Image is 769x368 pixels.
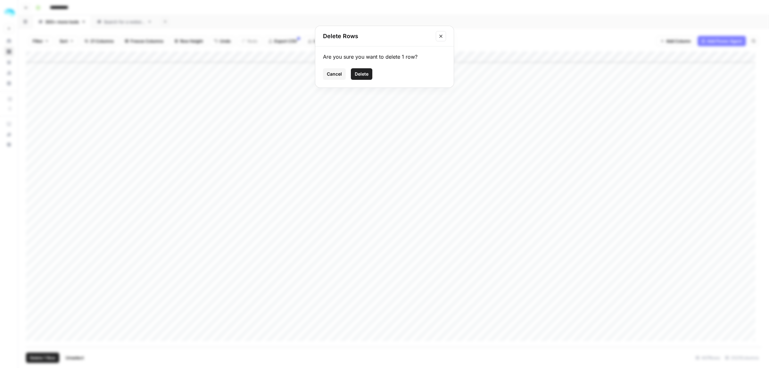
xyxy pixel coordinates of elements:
button: Delete [351,68,372,80]
h2: Delete Rows [323,32,432,41]
span: Delete [355,71,368,77]
span: Cancel [327,71,342,77]
button: Cancel [323,68,346,80]
button: Close modal [436,31,446,41]
div: Are you sure you want to delete 1 row? [323,53,446,61]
